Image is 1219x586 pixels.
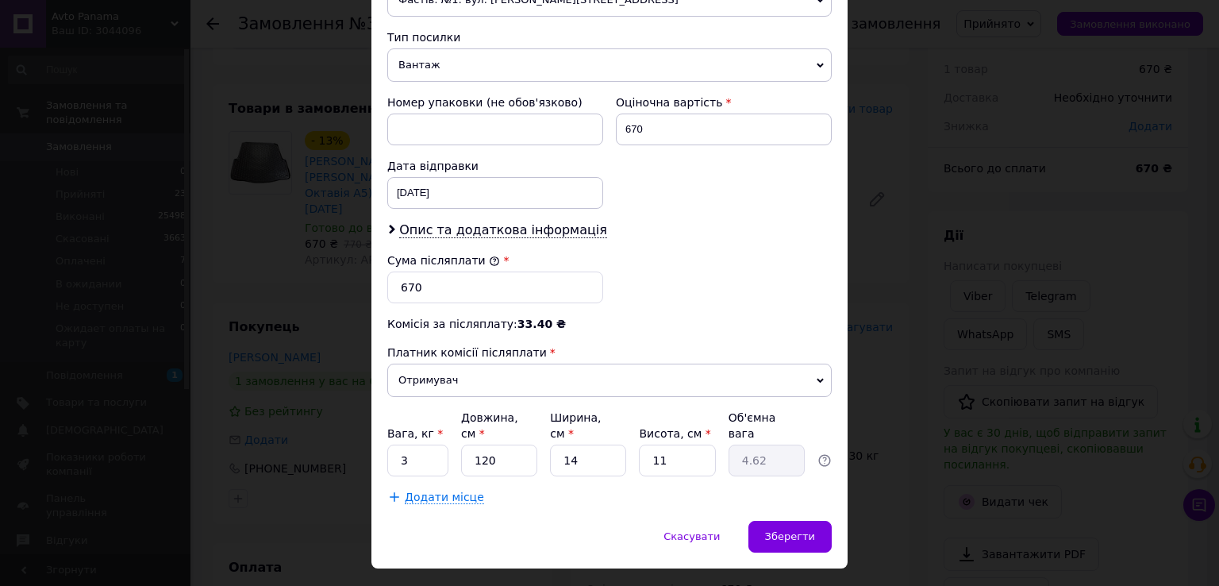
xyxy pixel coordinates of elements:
label: Висота, см [639,427,710,440]
div: Комісія за післяплату: [387,316,832,332]
span: Отримувач [387,364,832,397]
div: Оціночна вартість [616,94,832,110]
label: Вага, кг [387,427,443,440]
span: Зберегти [765,530,815,542]
label: Сума післяплати [387,254,500,267]
span: Тип посилки [387,31,460,44]
div: Дата відправки [387,158,603,174]
span: Скасувати [663,530,720,542]
div: Номер упаковки (не обов'язково) [387,94,603,110]
span: Вантаж [387,48,832,82]
span: Додати місце [405,491,484,504]
label: Довжина, см [461,411,518,440]
div: Об'ємна вага [729,410,805,441]
label: Ширина, см [550,411,601,440]
span: 33.40 ₴ [517,318,566,330]
span: Опис та додаткова інформація [399,222,607,238]
span: Платник комісії післяплати [387,346,547,359]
